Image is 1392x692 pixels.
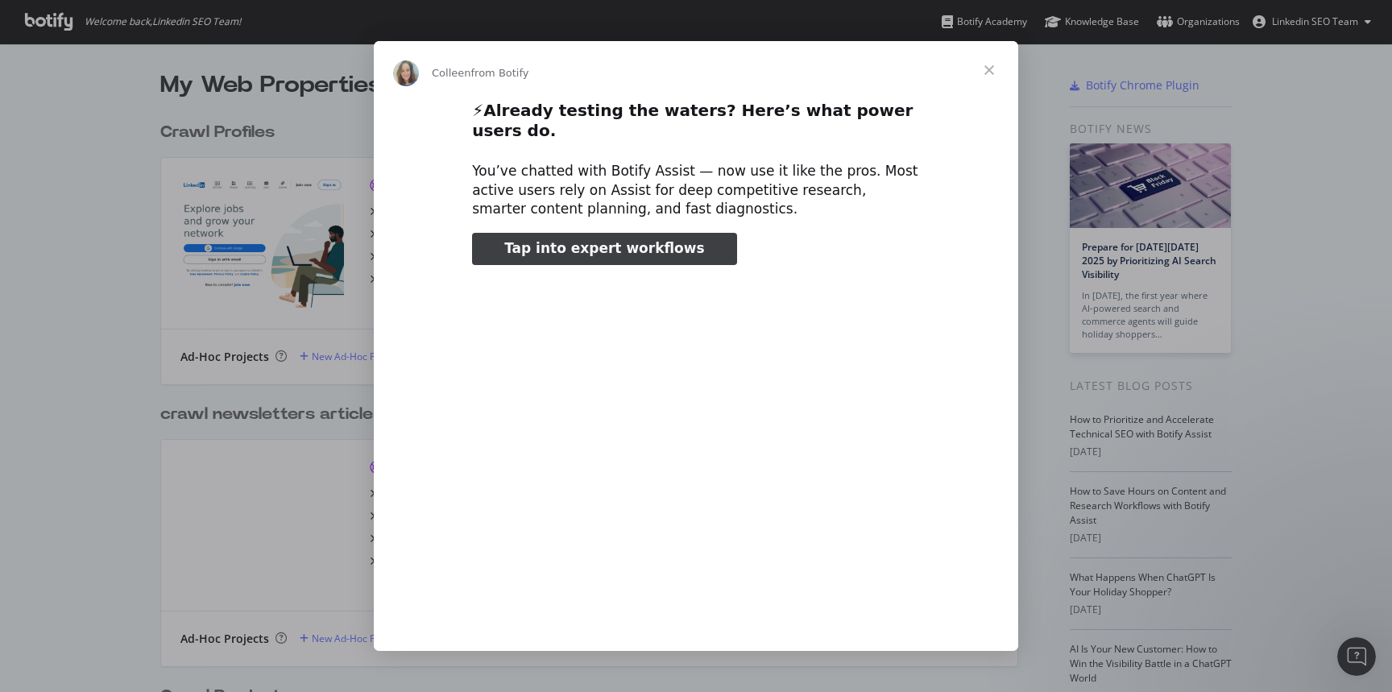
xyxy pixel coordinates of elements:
[472,100,920,150] h2: ⚡
[472,162,920,219] div: You’ve chatted with Botify Assist — now use it like the pros. Most active users rely on Assist fo...
[393,60,419,86] img: Profile image for Colleen
[432,67,471,79] span: Colleen
[472,233,736,265] a: Tap into expert workflows
[504,240,704,256] span: Tap into expert workflows
[960,41,1018,99] span: Close
[472,101,913,140] b: Already testing the waters? Here’s what power users do.
[471,67,529,79] span: from Botify
[360,279,1032,615] video: Play video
